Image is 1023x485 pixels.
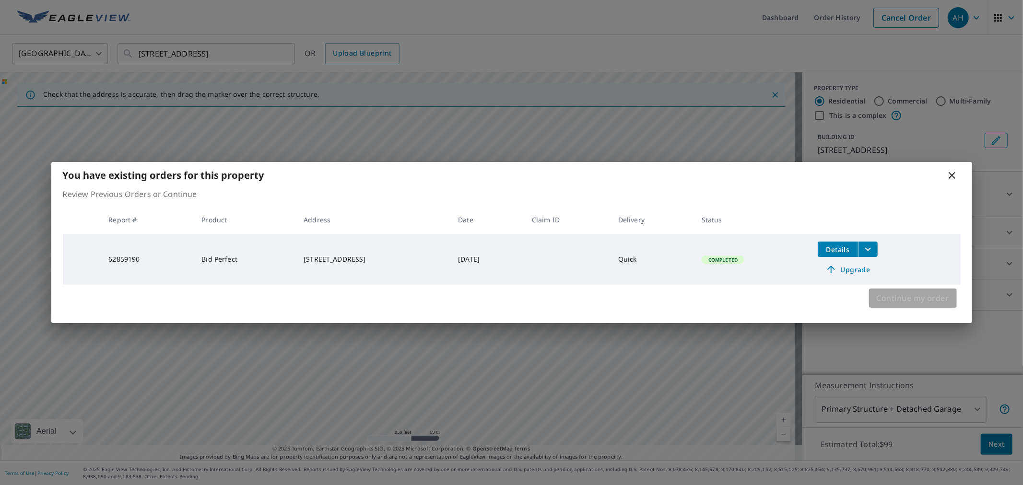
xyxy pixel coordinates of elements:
p: Review Previous Orders or Continue [63,188,961,200]
td: Bid Perfect [194,234,296,285]
td: Quick [611,234,694,285]
th: Date [450,206,524,234]
td: [DATE] [450,234,524,285]
span: Details [823,245,852,254]
b: You have existing orders for this property [63,169,264,182]
span: Continue my order [877,291,949,305]
button: Continue my order [869,289,957,308]
th: Delivery [611,206,694,234]
button: detailsBtn-62859190 [818,242,858,257]
td: 62859190 [101,234,194,285]
div: [STREET_ADDRESS] [304,254,443,264]
th: Address [296,206,450,234]
a: Upgrade [818,262,878,277]
th: Status [694,206,810,234]
span: Completed [703,256,743,263]
button: filesDropdownBtn-62859190 [858,242,878,257]
th: Product [194,206,296,234]
span: Upgrade [823,264,872,275]
th: Claim ID [524,206,611,234]
th: Report # [101,206,194,234]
